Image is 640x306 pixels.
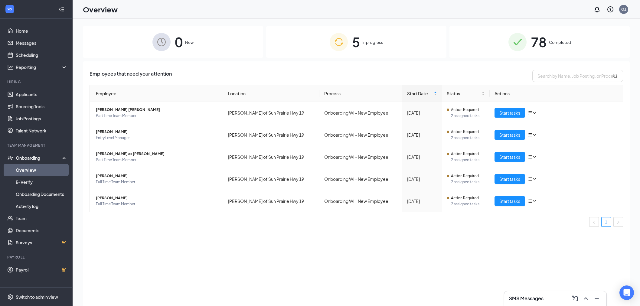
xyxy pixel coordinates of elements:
div: [DATE] [407,154,437,160]
a: Scheduling [16,49,67,61]
svg: UserCheck [7,155,13,161]
span: Part Time Team Member [96,113,218,119]
span: Completed [549,39,571,45]
div: Onboarding [16,155,62,161]
span: Action Required [451,107,479,113]
span: Full Time Team Member [96,179,218,185]
button: Minimize [592,294,602,303]
div: G1 [621,7,626,12]
span: down [532,111,537,115]
span: Employees that need your attention [90,70,172,82]
svg: Notifications [593,6,601,13]
a: Documents [16,224,67,236]
div: [DATE] [407,198,437,204]
span: right [616,220,620,224]
td: [PERSON_NAME] of Sun Prairie Hwy 19 [223,146,319,168]
span: Start tasks [499,132,520,138]
svg: WorkstreamLogo [7,6,13,12]
button: Start tasks [495,174,525,184]
span: Full Time Team Member [96,201,218,207]
span: 2 assigned tasks [451,179,485,185]
span: [PERSON_NAME] [PERSON_NAME] [96,107,218,113]
span: down [532,199,537,203]
a: Onboarding Documents [16,188,67,200]
a: Home [16,25,67,37]
span: Action Required [451,151,479,157]
span: Status [447,90,480,97]
td: [PERSON_NAME] of Sun Prairie Hwy 19 [223,168,319,190]
span: bars [527,177,532,181]
svg: QuestionInfo [607,6,614,13]
span: Action Required [451,173,479,179]
a: Job Postings [16,112,67,125]
div: [DATE] [407,176,437,182]
span: In progress [362,39,383,45]
span: bars [527,110,532,115]
div: Open Intercom Messenger [619,285,634,300]
span: bars [527,155,532,159]
span: Part Time Team Member [96,157,218,163]
td: Onboarding WI - New Employee [319,102,403,124]
li: Previous Page [589,217,599,227]
span: 2 assigned tasks [451,157,485,163]
span: bars [527,199,532,203]
a: Messages [16,37,67,49]
button: left [589,217,599,227]
td: [PERSON_NAME] of Sun Prairie Hwy 19 [223,190,319,212]
span: [PERSON_NAME] [96,195,218,201]
span: [PERSON_NAME] [96,173,218,179]
div: [DATE] [407,132,437,138]
div: Team Management [7,143,66,148]
span: 2 assigned tasks [451,201,485,207]
td: Onboarding WI - New Employee [319,168,403,190]
span: 5 [352,31,360,52]
span: [PERSON_NAME] [96,129,218,135]
button: ChevronUp [581,294,591,303]
span: 2 assigned tasks [451,113,485,119]
span: Start tasks [499,109,520,116]
div: Switch to admin view [16,294,58,300]
span: bars [527,132,532,137]
li: 1 [601,217,611,227]
span: 0 [175,31,183,52]
div: [DATE] [407,109,437,116]
svg: Collapse [58,6,64,12]
h3: SMS Messages [509,295,544,302]
svg: ComposeMessage [571,295,579,302]
td: Onboarding WI - New Employee [319,124,403,146]
svg: Settings [7,294,13,300]
span: Start Date [407,90,433,97]
a: 1 [602,217,611,226]
button: Start tasks [495,130,525,140]
th: Employee [90,85,223,102]
a: Overview [16,164,67,176]
span: down [532,155,537,159]
button: Start tasks [495,152,525,162]
th: Status [442,85,490,102]
a: Team [16,212,67,224]
td: [PERSON_NAME] of Sun Prairie Hwy 19 [223,102,319,124]
a: SurveysCrown [16,236,67,249]
span: down [532,133,537,137]
div: Payroll [7,255,66,260]
td: Onboarding WI - New Employee [319,146,403,168]
span: Start tasks [499,198,520,204]
div: Hiring [7,79,66,84]
th: Location [223,85,319,102]
span: left [592,220,596,224]
button: Start tasks [495,108,525,118]
button: right [613,217,623,227]
th: Process [319,85,403,102]
a: E-Verify [16,176,67,188]
span: Start tasks [499,176,520,182]
svg: Minimize [593,295,600,302]
a: Talent Network [16,125,67,137]
span: down [532,177,537,181]
a: Applicants [16,88,67,100]
span: 78 [531,31,547,52]
button: Start tasks [495,196,525,206]
a: PayrollCrown [16,264,67,276]
svg: Analysis [7,64,13,70]
div: Reporting [16,64,68,70]
button: ComposeMessage [570,294,580,303]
